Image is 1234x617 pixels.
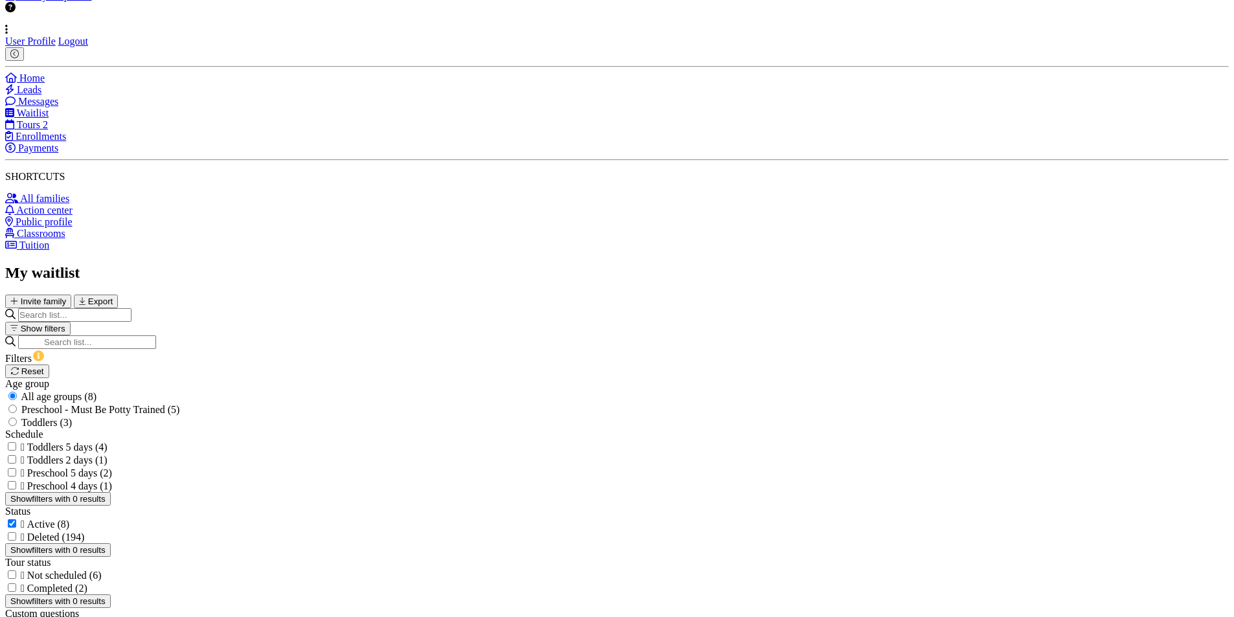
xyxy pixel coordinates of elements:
iframe: Chat Widget [1169,555,1234,617]
a: Messages [5,96,58,107]
span:  [21,480,25,491]
span: Tours [17,119,40,130]
a: Tuition [5,240,49,251]
h1: My waitlist [5,264,1229,282]
span: Classrooms [17,228,65,239]
div: Filters [5,349,1229,365]
label: Deleted (194) [27,532,84,543]
span: Tuition [19,240,50,251]
a: Public profile [5,216,73,227]
span:  [21,583,25,594]
span: Show filters with 0 results [10,494,106,504]
a: User Profile [5,36,56,47]
label: Preschool 4 days (1) [27,480,112,491]
a: Enrollments [5,131,66,142]
span: Waitlist [17,107,49,118]
a: Tours 2 [5,119,48,130]
div: Age group [5,378,1229,390]
div: Schedule [5,429,1229,440]
input: Search list... [18,308,131,322]
span:  [21,454,25,466]
span: Public profile [16,216,73,227]
button: Invite family [5,295,71,308]
span: Home [19,73,45,84]
button: Showfilters with 0 results [5,594,111,608]
span:  [21,442,25,453]
span: Reset [21,366,44,376]
label: Toddlers 5 days (4) [27,442,108,453]
span: Show filters with 0 results [10,545,106,555]
span: Toddlers (3) [21,417,72,428]
span: Action center [16,205,73,216]
span:  [21,519,25,530]
span: Enrollments [16,131,66,142]
label: Completed (2) [27,583,87,594]
p: SHORTCUTS [5,171,1229,183]
span: All age groups (8) [21,391,97,402]
div: Tour status [5,557,1229,568]
a: Waitlist [5,107,49,118]
a: Classrooms [5,228,65,239]
label: Active (8) [27,519,69,530]
input: Toddlers (3) [8,418,17,426]
div: Status [5,506,1229,517]
a: All families [5,193,69,204]
span: Leads [17,84,41,95]
a: Payments [5,142,58,153]
input: Preschool - Must Be Potty Trained (5) [8,405,17,413]
span: All families [20,193,69,204]
span:  [21,467,25,478]
span: Payments [18,142,58,153]
a: Action center [5,205,73,216]
span: Show filters with 0 results [10,596,106,606]
button: Reset [5,365,49,378]
span: Show filters [21,324,65,333]
label: Preschool 5 days (2) [27,467,112,478]
span:  [21,532,25,543]
button: Showfilters with 0 results [5,543,111,557]
button: Showfilters with 0 results [5,492,111,506]
a: Logout [58,36,88,47]
span: 2 [43,119,48,130]
label: Toddlers 2 days (1) [27,454,108,466]
span: Export [88,297,113,306]
span: Messages [18,96,58,107]
span:  [21,570,25,581]
input: Search list... [18,335,156,349]
button: Show filters [5,322,71,335]
label: Not scheduled (6) [27,570,102,581]
span: Preschool - Must Be Potty Trained (5) [21,404,179,415]
input: All age groups (8) [8,392,17,400]
a: Home [5,73,45,84]
span: Invite family [21,297,66,306]
a: Leads [5,84,41,95]
button: Export [74,295,118,308]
